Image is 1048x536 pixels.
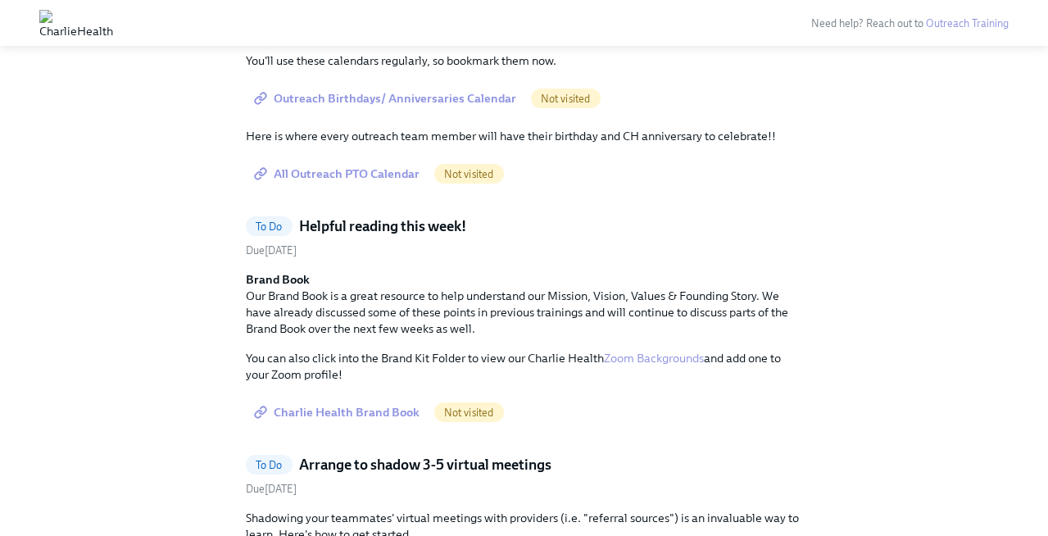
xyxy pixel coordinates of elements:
a: Outreach Birthdays/ Anniversaries Calendar [246,82,528,115]
span: Not visited [434,407,504,419]
span: Charlie Health Brand Book [257,404,420,420]
h5: Helpful reading this week! [299,216,466,236]
span: Not visited [531,93,601,105]
p: Here is where every outreach team member will have their birthday and CH anniversary to celebrate!! [246,128,803,144]
a: Outreach Training [926,17,1009,30]
p: Our Brand Book is a great resource to help understand our Mission, Vision, Values & Founding Stor... [246,271,803,337]
a: To DoHelpful reading this week!Due[DATE] [246,216,803,258]
span: Need help? Reach out to [811,17,1009,30]
span: Not visited [434,168,504,180]
a: To DoArrange to shadow 3-5 virtual meetingsDue[DATE] [246,455,803,497]
h5: Arrange to shadow 3-5 virtual meetings [299,455,551,475]
a: All Outreach PTO Calendar [246,157,431,190]
span: To Do [246,220,293,233]
span: To Do [246,459,293,471]
span: Tuesday, September 16th 2025, 10:00 am [246,483,297,495]
a: Charlie Health Brand Book [246,396,431,429]
p: You can also click into the Brand Kit Folder to view our Charlie Health and add one to your Zoom ... [246,350,803,383]
span: Outreach Birthdays/ Anniversaries Calendar [257,90,516,107]
strong: Brand Book [246,272,310,287]
span: All Outreach PTO Calendar [257,166,420,182]
img: CharlieHealth [39,10,113,36]
a: Zoom Backgrounds [604,351,704,366]
p: You'll use these calendars regularly, so bookmark them now. [246,52,803,69]
span: Friday, September 12th 2025, 10:00 am [246,244,297,257]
